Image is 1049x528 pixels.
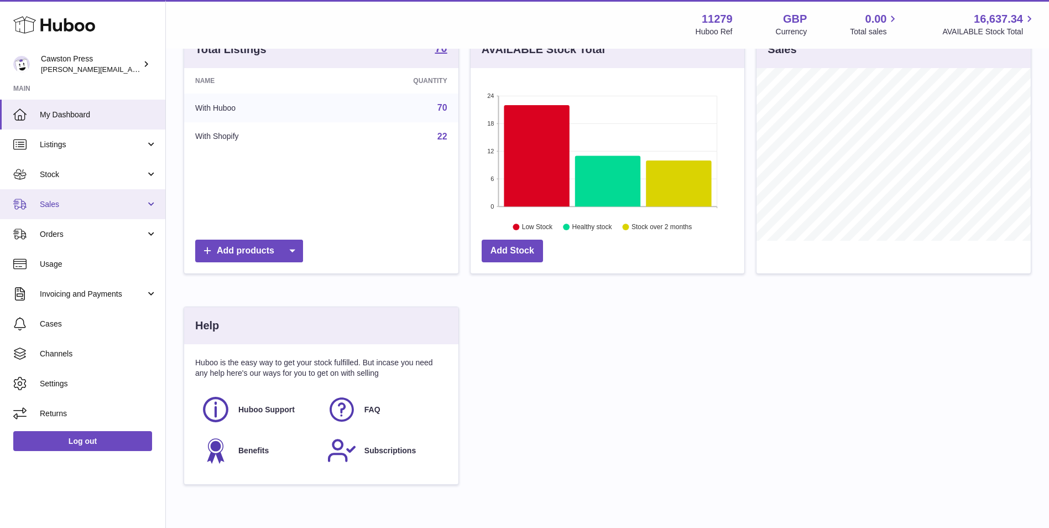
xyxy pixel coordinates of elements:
[942,27,1036,37] span: AVAILABLE Stock Total
[364,405,380,415] span: FAQ
[40,229,145,240] span: Orders
[768,42,796,57] h3: Sales
[482,42,605,57] h3: AVAILABLE Stock Total
[487,148,494,154] text: 12
[572,223,612,231] text: Healthy stock
[702,12,733,27] strong: 11279
[327,395,442,425] a: FAQ
[13,56,30,73] img: thomas.carson@cawstonpress.com
[487,120,494,127] text: 18
[41,54,140,75] div: Cawston Press
[195,318,219,333] h3: Help
[238,405,295,415] span: Huboo Support
[40,349,157,359] span: Channels
[490,203,494,210] text: 0
[184,68,332,94] th: Name
[487,92,494,99] text: 24
[632,223,692,231] text: Stock over 2 months
[437,103,447,112] a: 70
[238,446,269,456] span: Benefits
[776,27,807,37] div: Currency
[201,436,316,465] a: Benefits
[364,446,416,456] span: Subscriptions
[696,27,733,37] div: Huboo Ref
[40,110,157,120] span: My Dashboard
[195,42,267,57] h3: Total Listings
[40,139,145,150] span: Listings
[40,169,145,180] span: Stock
[41,65,281,74] span: [PERSON_NAME][EMAIL_ADDRESS][PERSON_NAME][DOMAIN_NAME]
[184,94,332,122] td: With Huboo
[327,436,442,465] a: Subscriptions
[40,289,145,299] span: Invoicing and Payments
[850,27,899,37] span: Total sales
[184,122,332,151] td: With Shopify
[435,43,447,54] strong: 70
[332,68,458,94] th: Quantity
[490,175,494,182] text: 6
[40,199,145,210] span: Sales
[40,408,157,419] span: Returns
[195,358,447,379] p: Huboo is the easy way to get your stock fulfilled. But incase you need any help here's our ways f...
[865,12,887,27] span: 0.00
[850,12,899,37] a: 0.00 Total sales
[783,12,807,27] strong: GBP
[201,395,316,425] a: Huboo Support
[942,12,1036,37] a: 16,637.34 AVAILABLE Stock Total
[435,43,447,56] a: 70
[482,240,543,262] a: Add Stock
[195,240,303,262] a: Add products
[437,132,447,141] a: 22
[40,259,157,270] span: Usage
[13,431,152,451] a: Log out
[40,379,157,389] span: Settings
[40,319,157,329] span: Cases
[974,12,1023,27] span: 16,637.34
[522,223,553,231] text: Low Stock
